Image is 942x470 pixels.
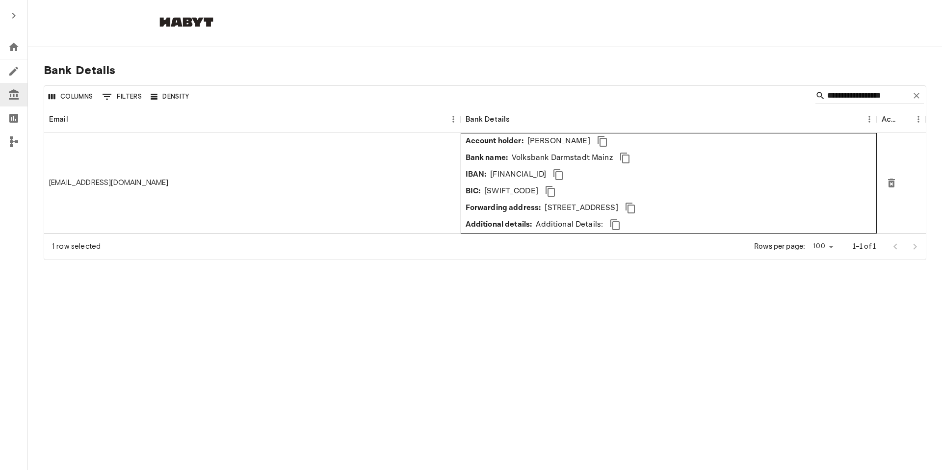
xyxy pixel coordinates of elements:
div: Actions [877,105,926,133]
div: 1 row selected [52,241,101,252]
div: 100 [809,239,837,254]
button: Clear [909,88,924,103]
div: kath.29r@gmail.com [49,178,169,188]
p: [SWIFT_CODE] [484,185,538,197]
span: Bank Details [44,63,926,78]
p: 1–1 of 1 [853,241,876,252]
p: Bank name: [466,152,508,164]
button: Sort [897,112,911,126]
p: [STREET_ADDRESS] [545,202,618,214]
p: Forwarding address: [466,202,541,214]
p: Additional Details: [536,219,603,231]
img: Habyt [157,17,216,27]
div: Actions [882,105,897,133]
button: Density [148,89,192,104]
p: Account holder: [466,135,523,147]
div: Bank Details [466,105,510,133]
p: Volksbank Darmstadt Mainz [512,152,613,164]
p: [FINANCIAL_ID] [490,169,546,181]
div: Email [44,105,461,133]
p: Rows per page: [754,241,805,252]
button: Menu [862,112,877,127]
p: BIC: [466,185,481,197]
button: Menu [446,112,461,127]
p: [PERSON_NAME] [527,135,590,147]
div: Bank Details [461,105,877,133]
button: Select columns [46,89,96,104]
p: Additional details: [466,219,532,231]
button: Sort [68,112,82,126]
p: IBAN: [466,169,487,181]
button: Menu [911,112,926,127]
button: Sort [510,112,523,126]
div: Email [49,105,68,133]
button: Show filters [100,89,145,104]
div: Search [815,88,924,105]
